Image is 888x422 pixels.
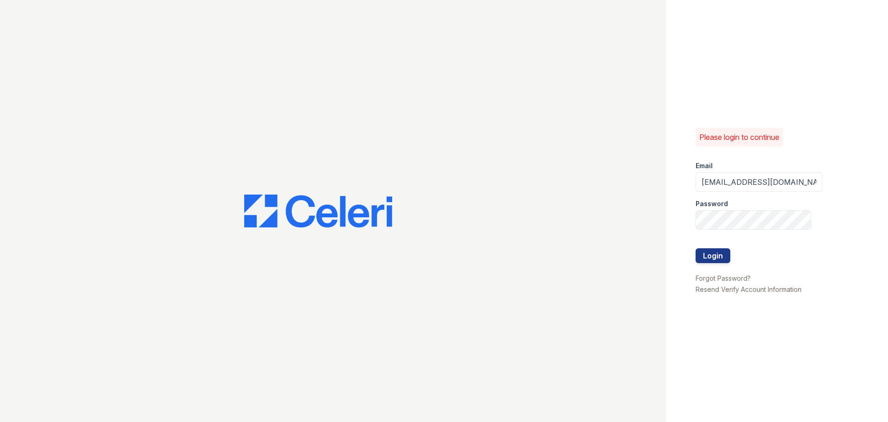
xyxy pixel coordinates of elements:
[696,161,713,170] label: Email
[699,132,779,143] p: Please login to continue
[696,274,751,282] a: Forgot Password?
[696,285,802,293] a: Resend Verify Account Information
[244,195,392,228] img: CE_Logo_Blue-a8612792a0a2168367f1c8372b55b34899dd931a85d93a1a3d3e32e68fde9ad4.png
[696,248,730,263] button: Login
[696,199,728,208] label: Password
